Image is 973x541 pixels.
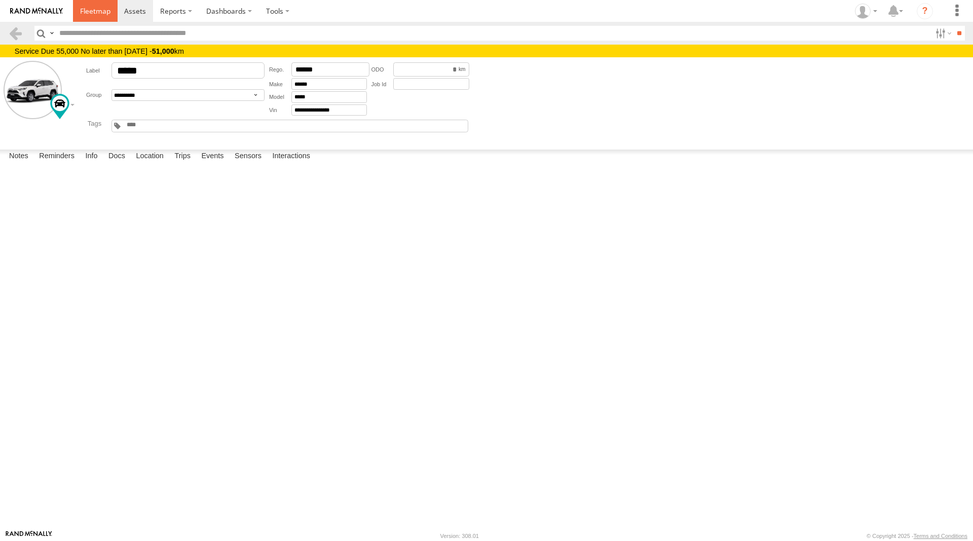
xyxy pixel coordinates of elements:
[169,150,196,164] label: Trips
[4,150,33,164] label: Notes
[80,150,102,164] label: Info
[6,531,52,541] a: Visit our Website
[8,26,23,41] a: Back to previous Page
[917,3,933,19] i: ?
[867,533,967,539] div: © Copyright 2025 -
[196,150,229,164] label: Events
[267,150,315,164] label: Interactions
[931,26,953,41] label: Search Filter Options
[10,8,63,15] img: rand-logo.svg
[34,150,80,164] label: Reminders
[851,4,881,19] div: Bruce Swift
[131,150,169,164] label: Location
[440,533,479,539] div: Version: 308.01
[230,150,267,164] label: Sensors
[103,150,130,164] label: Docs
[48,26,56,41] label: Search Query
[50,94,69,119] div: Change Map Icon
[914,533,967,539] a: Terms and Conditions
[152,47,174,55] strong: 51,000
